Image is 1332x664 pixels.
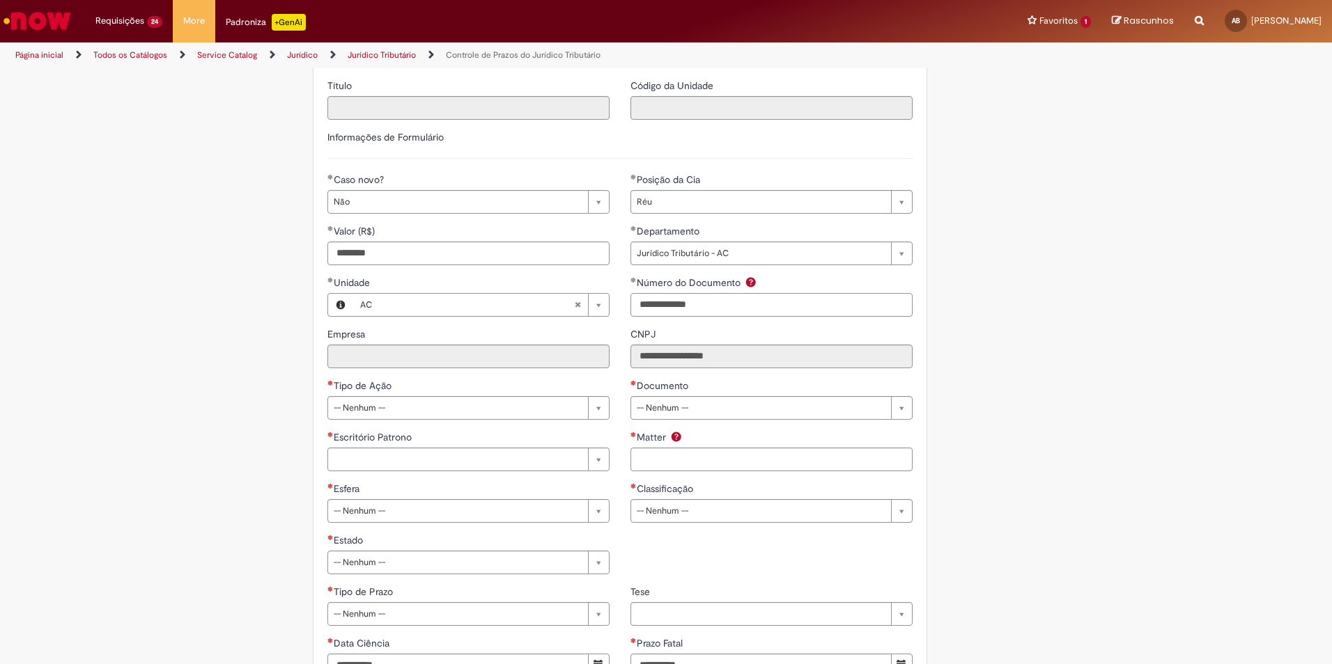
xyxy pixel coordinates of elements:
span: -- Nenhum -- [334,551,581,574]
span: Matter [637,431,669,443]
span: Necessários [630,432,637,437]
span: Necessários - Escritório Patrono [334,431,415,443]
span: Necessários [327,432,334,437]
label: Somente leitura - Código da Unidade [630,79,716,93]
span: [PERSON_NAME] [1251,15,1322,26]
input: Título [327,96,610,120]
span: Obrigatório Preenchido [327,226,334,231]
input: Empresa [327,345,610,368]
span: -- Nenhum -- [334,397,581,419]
a: Todos os Catálogos [93,49,167,61]
span: Obrigatório Preenchido [630,174,637,180]
span: Obrigatório Preenchido [630,277,637,283]
span: Requisições [95,14,144,28]
abbr: Limpar campo Unidade [567,294,588,316]
span: Classificação [637,482,696,495]
span: Estado [334,534,366,546]
span: Necessários [327,586,334,592]
span: -- Nenhum -- [637,500,884,522]
img: ServiceNow [1,7,73,35]
span: Caso novo? [334,173,387,186]
label: Somente leitura - Título [327,79,355,93]
span: Tipo de Ação [334,379,394,392]
input: Código da Unidade [630,96,913,120]
span: Obrigatório Preenchido [327,174,334,180]
a: Rascunhos [1112,15,1174,28]
span: Valor (R$) [334,225,378,237]
span: AB [1232,16,1240,25]
input: CNPJ [630,345,913,368]
span: Ajuda para Matter [668,431,685,442]
span: AC [360,294,574,316]
input: Número do Documento [630,293,913,317]
span: Necessários [630,483,637,489]
span: Tipo de Prazo [334,585,396,598]
span: Posição da Cia [637,173,703,186]
button: Unidade, Visualizar este registro AC [328,294,353,316]
span: 24 [147,16,162,28]
span: 1 [1081,16,1091,28]
span: More [183,14,205,28]
span: Prazo Fatal [637,637,686,649]
span: Número do Documento [637,276,743,289]
span: Somente leitura - Empresa [327,328,368,340]
a: Jurídico Tributário [348,49,416,61]
span: Obrigatório Preenchido [630,226,637,231]
a: Service Catalog [197,49,257,61]
a: Jurídico [287,49,318,61]
span: Réu [637,191,884,213]
span: Somente leitura - Título [327,79,355,92]
span: Documento [637,379,691,392]
div: Padroniza [226,14,306,31]
span: -- Nenhum -- [334,603,581,625]
p: +GenAi [272,14,306,31]
input: Matter [630,448,913,471]
span: Obrigatório Preenchido [327,277,334,283]
span: Necessários [327,638,334,643]
span: Necessários - Unidade [334,276,373,289]
span: Ajuda para Número do Documento [743,276,759,287]
span: Rascunhos [1124,14,1174,27]
a: Controle de Prazos do Jurídico Tributário [446,49,601,61]
span: Tese [630,585,653,598]
span: Somente leitura - Código da Unidade [630,79,716,92]
span: Necessários [327,535,334,540]
span: -- Nenhum -- [334,500,581,522]
span: Departamento [637,225,702,237]
span: Data Ciência [334,637,392,649]
a: Página inicial [15,49,63,61]
span: Não [334,191,581,213]
a: Limpar campo Escritório Patrono [327,448,610,471]
input: Valor (R$) [327,242,610,265]
span: -- Nenhum -- [637,397,884,419]
span: Necessários [630,638,637,643]
ul: Trilhas de página [10,42,878,68]
label: Informações de Formulário [327,131,444,143]
span: Necessários [630,380,637,386]
a: Limpar campo Tese [630,602,913,626]
a: ACLimpar campo Unidade [353,294,609,316]
span: Esfera [334,482,362,495]
span: Necessários [327,483,334,489]
span: Somente leitura - CNPJ [630,328,658,340]
span: Favoritos [1039,14,1078,28]
span: Necessários [327,380,334,386]
span: Jurídico Tributário - AC [637,242,884,264]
